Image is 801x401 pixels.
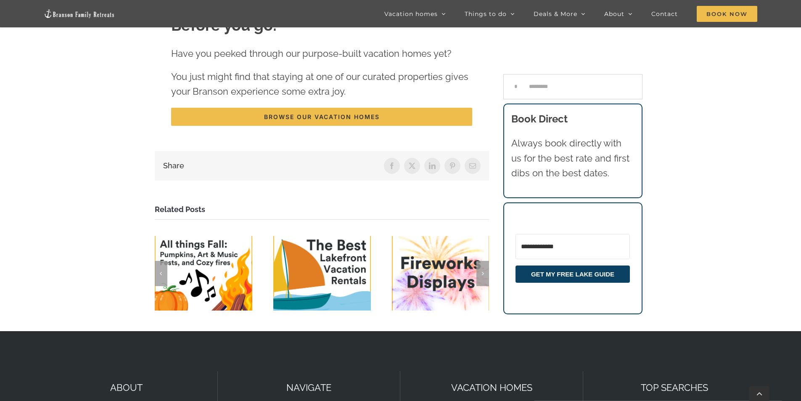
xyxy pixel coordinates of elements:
[515,234,630,259] input: Email Address
[409,380,574,395] p: VACATION HOMES
[171,108,472,126] a: Browse our vacation homes
[651,11,678,17] span: Contact
[392,236,489,311] div: 3 / 8
[171,46,472,61] p: Have you peeked through our purpose-built vacation homes yet?
[226,380,391,395] p: NAVIGATE
[534,11,577,17] span: Deals & More
[171,16,277,34] strong: Before you go:
[697,6,757,22] span: Book Now
[155,261,167,286] div: Previous slide
[511,113,568,125] b: Book Direct
[155,236,252,311] div: 1 / 8
[384,11,438,17] span: Vacation homes
[155,204,489,215] h2: Related Posts
[476,261,489,286] div: Next slide
[592,380,757,395] p: TOP SEARCHES
[503,74,642,99] input: Search...
[273,236,371,311] div: 2 / 8
[264,113,380,120] span: Browse our vacation homes
[503,74,529,99] input: Search
[604,11,624,17] span: About
[171,69,472,99] p: You just might find that staying at one of our curated properties gives your Branson experience s...
[465,11,507,17] span: Things to do
[515,266,630,283] button: GET MY FREE LAKE GUIDE
[44,9,115,19] img: Branson Family Retreats Logo
[44,380,209,395] p: ABOUT
[163,160,184,171] h4: Share
[511,136,634,181] p: Always book directly with us for the best rate and first dibs on the best dates.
